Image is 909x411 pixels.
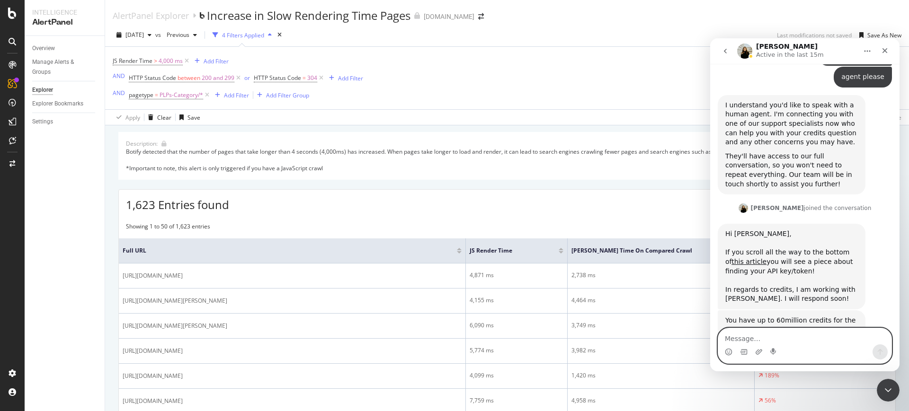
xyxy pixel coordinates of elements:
[178,74,200,82] span: between
[478,13,484,20] div: arrow-right-arrow-left
[32,57,89,77] div: Manage Alerts & Groups
[125,31,144,39] span: 2025 Sep. 17th
[470,296,563,305] div: 4,155 ms
[123,346,183,356] span: [URL][DOMAIN_NAME]
[123,271,183,280] span: [URL][DOMAIN_NAME]
[155,91,158,99] span: =
[470,396,563,405] div: 7,759 ms
[126,140,158,148] div: Description:
[113,88,125,97] button: AND
[160,88,203,102] span: PLPs-Category/*
[15,278,148,324] div: You have up to 60million credits for the duration of the contract. I am unaware of us currently u...
[424,12,474,21] div: [DOMAIN_NAME]
[470,346,563,355] div: 5,774 ms
[32,99,98,109] a: Explorer Bookmarks
[32,99,83,109] div: Explorer Bookmarks
[126,197,229,212] span: 1,623 Entries found
[113,89,125,97] div: AND
[856,27,901,43] button: Save As New
[45,310,53,317] button: Upload attachment
[113,110,140,125] button: Apply
[765,371,779,380] div: 189%
[113,10,189,21] a: AlertPanel Explorer
[224,91,249,99] div: Add Filter
[254,74,301,82] span: HTTP Status Code
[571,321,750,330] div: 3,749 ms
[32,17,97,28] div: AlertPanel
[32,85,53,95] div: Explorer
[125,114,140,122] div: Apply
[266,91,309,99] div: Add Filter Group
[154,57,157,65] span: >
[777,31,852,39] div: Last modifications not saved
[32,85,98,95] a: Explorer
[209,27,276,43] button: 4 Filters Applied
[163,27,201,43] button: Previous
[126,222,210,234] div: Showing 1 to 50 of 1,623 entries
[60,310,68,317] button: Start recording
[157,114,171,122] div: Clear
[123,321,227,331] span: [URL][DOMAIN_NAME][PERSON_NAME]
[470,371,563,380] div: 4,099 ms
[163,31,189,39] span: Previous
[113,71,125,80] button: AND
[470,246,544,255] span: JS Render Time
[244,73,250,82] button: or
[211,89,249,101] button: Add Filter
[32,44,98,53] a: Overview
[470,321,563,330] div: 6,090 ms
[123,371,183,381] span: [URL][DOMAIN_NAME]
[877,379,900,402] iframe: Intercom live chat
[8,290,181,306] textarea: Message…
[222,31,264,39] div: 4 Filters Applied
[15,310,22,317] button: Emoji picker
[303,74,306,82] span: =
[8,272,155,330] div: You have up to 60million credits for the duration of the contract. I am unaware of us currently u...
[32,57,98,77] a: Manage Alerts & Groups
[32,8,97,17] div: Intelligence
[867,31,901,39] div: Save As New
[159,54,183,68] span: 4,000 ms
[123,246,443,255] span: Full URL
[307,71,317,85] span: 304
[765,396,776,405] div: 56%
[202,71,234,85] span: 200 and 299
[204,57,229,65] div: Add Filter
[187,114,200,122] div: Save
[571,346,750,355] div: 3,982 ms
[571,271,750,280] div: 2,738 ms
[113,72,125,80] div: AND
[253,89,309,101] button: Add Filter Group
[470,271,563,280] div: 4,871 ms
[244,74,250,82] div: or
[162,306,178,321] button: Send a message…
[8,272,182,350] div: Jessica says…
[113,27,155,43] button: [DATE]
[123,396,183,406] span: [URL][DOMAIN_NAME]
[32,117,53,127] div: Settings
[113,57,152,65] span: JS Render Time
[123,296,227,306] span: [URL][DOMAIN_NAME][PERSON_NAME]
[129,74,176,82] span: HTTP Status Code
[129,91,153,99] span: pagetype
[710,38,900,371] iframe: To enrich screen reader interactions, please activate Accessibility in Grammarly extension settings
